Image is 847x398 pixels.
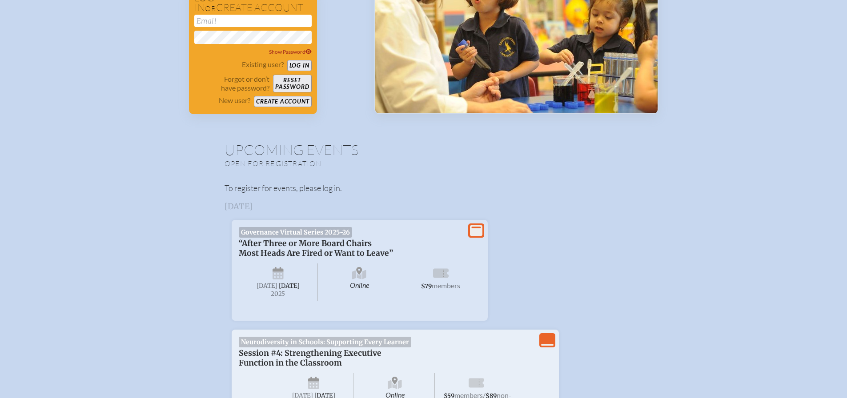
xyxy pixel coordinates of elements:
p: New user? [219,96,250,105]
button: Create account [254,96,311,107]
h1: Upcoming Events [225,143,623,157]
span: Online [320,263,399,301]
span: $79 [421,283,432,290]
span: Governance Virtual Series 2025-26 [239,227,353,238]
button: Resetpassword [273,75,311,92]
p: To register for events, please log in. [225,182,623,194]
span: members [432,281,460,290]
p: Forgot or don’t have password? [194,75,270,92]
input: Email [194,15,312,27]
span: Session #4: Strengthening Executive Function in the Classroom [239,348,381,368]
span: Neurodiversity in Schools: Supporting Every Learner [239,337,412,347]
span: or [205,4,216,13]
span: [DATE] [279,282,300,290]
h3: [DATE] [225,202,623,211]
p: Open for registration [225,159,459,168]
p: Existing user? [242,60,284,69]
span: Show Password [269,48,312,55]
span: [DATE] [257,282,277,290]
button: Log in [287,60,312,71]
span: “After Three or More Board Chairs Most Heads Are Fired or Want to Leave” [239,239,393,258]
span: 2025 [246,291,311,297]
